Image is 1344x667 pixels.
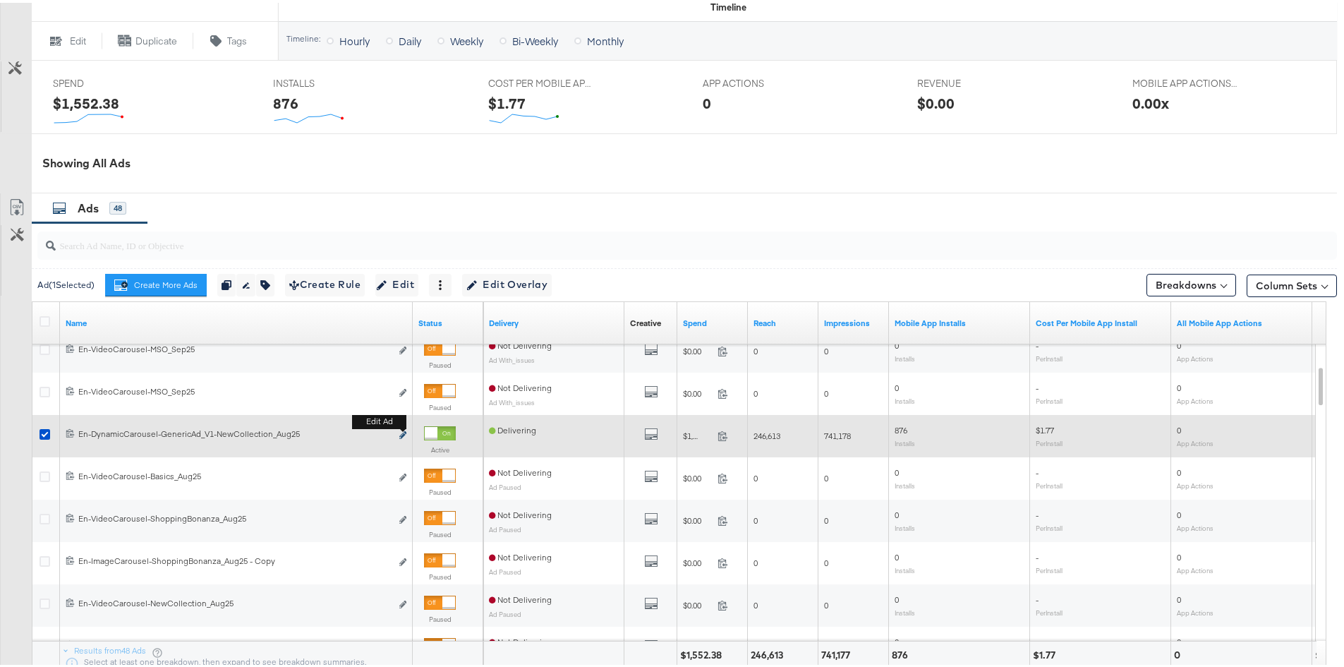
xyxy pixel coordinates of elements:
[587,31,624,45] span: Monthly
[375,271,418,294] button: Edit
[895,351,915,360] sub: Installs
[339,31,370,45] span: Hourly
[630,315,661,326] div: Creative
[78,426,391,437] div: En-DynamicCarousel-GenericAd_V1-NewCollection_Aug25
[489,507,552,517] span: Not Delivering
[753,597,758,608] span: 0
[895,606,915,614] sub: Installs
[286,31,321,41] div: Timeline:
[1036,394,1063,402] sub: Per Install
[1146,271,1236,294] button: Breakdowns
[512,31,558,45] span: Bi-Weekly
[895,591,899,602] span: 0
[895,634,899,644] span: 0
[380,273,414,291] span: Edit
[683,470,712,481] span: $0.00
[70,32,86,45] span: Edit
[1177,464,1181,475] span: 0
[824,428,851,438] span: 741,178
[193,30,264,47] button: Tags
[1177,507,1181,517] span: 0
[399,426,407,440] button: Edit ad
[821,646,854,659] div: 741,177
[488,74,594,88] span: COST PER MOBILE APP INSTALL
[78,510,391,522] div: En-VideoCarousel-ShoppingBonanza_Aug25
[1036,479,1063,487] sub: Per Install
[1036,563,1063,572] sub: Per Install
[105,271,207,294] button: Create More Ads
[418,315,478,326] a: Shows the current state of your Ad.
[489,422,536,433] span: Delivering
[683,597,712,608] span: $0.00
[489,634,552,644] span: Not Delivering
[53,74,159,88] span: SPEND
[1177,521,1213,529] sub: App Actions
[489,395,535,404] sub: Ad With_issues
[824,385,828,396] span: 0
[1036,315,1166,326] a: The average cost for each install from a mobile device as a result of your ad.
[489,480,521,488] sub: Ad Paused
[895,464,899,475] span: 0
[895,521,915,529] sub: Installs
[753,343,758,354] span: 0
[78,341,391,352] div: En-VideoCarousel-MSO_Sep25
[895,436,915,445] sub: Installs
[895,549,899,560] span: 0
[489,353,535,361] sub: Ad With_issues
[1036,606,1063,614] sub: Per Install
[273,74,379,88] span: INSTALLS
[751,646,787,659] div: 246,613
[53,90,119,111] div: $1,552.38
[895,394,915,402] sub: Installs
[66,315,407,326] a: Ad Name.
[1177,606,1213,614] sub: App Actions
[489,591,552,602] span: Not Delivering
[824,343,828,354] span: 0
[1132,74,1238,88] span: MOBILE APP ACTIONS ROAS
[488,90,526,111] div: $1.77
[1132,90,1169,111] div: 0.00x
[824,470,828,481] span: 0
[1177,394,1213,402] sub: App Actions
[489,522,521,531] sub: Ad Paused
[683,343,712,354] span: $0.00
[289,273,361,291] span: Create Rule
[824,597,828,608] span: 0
[56,223,1218,251] input: Search Ad Name, ID or Objective
[273,90,298,111] div: 876
[1036,634,1039,644] span: -
[703,90,711,111] div: 0
[1177,351,1213,360] sub: App Actions
[1177,436,1213,445] sub: App Actions
[895,315,1024,326] a: The number of installs from a mobile device as a result of your ad.
[489,565,521,573] sub: Ad Paused
[1177,634,1181,644] span: 0
[135,32,177,45] span: Duplicate
[78,468,391,479] div: En-VideoCarousel-Basics_Aug25
[424,485,456,494] label: Paused
[450,31,483,45] span: Weekly
[753,428,780,438] span: 246,613
[683,512,712,523] span: $0.00
[424,358,456,367] label: Paused
[683,428,712,438] span: $1,552.38
[1036,436,1063,445] sub: Per Install
[824,512,828,523] span: 0
[1177,591,1181,602] span: 0
[683,315,742,326] a: The total amount spent to date.
[424,527,456,536] label: Paused
[285,271,365,294] button: Create Rule
[753,512,758,523] span: 0
[1036,507,1039,517] span: -
[424,570,456,579] label: Paused
[78,383,391,395] div: En-VideoCarousel-MSO_Sep25
[489,380,552,390] span: Not Delivering
[1036,521,1063,529] sub: Per Install
[1177,563,1213,572] sub: App Actions
[1036,351,1063,360] sub: Per Install
[489,464,552,475] span: Not Delivering
[753,315,813,326] a: The number of people your ad was served to.
[1036,422,1054,433] span: $1.77
[78,595,391,606] div: En-VideoCarousel-NewCollection_Aug25
[424,443,456,452] label: Active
